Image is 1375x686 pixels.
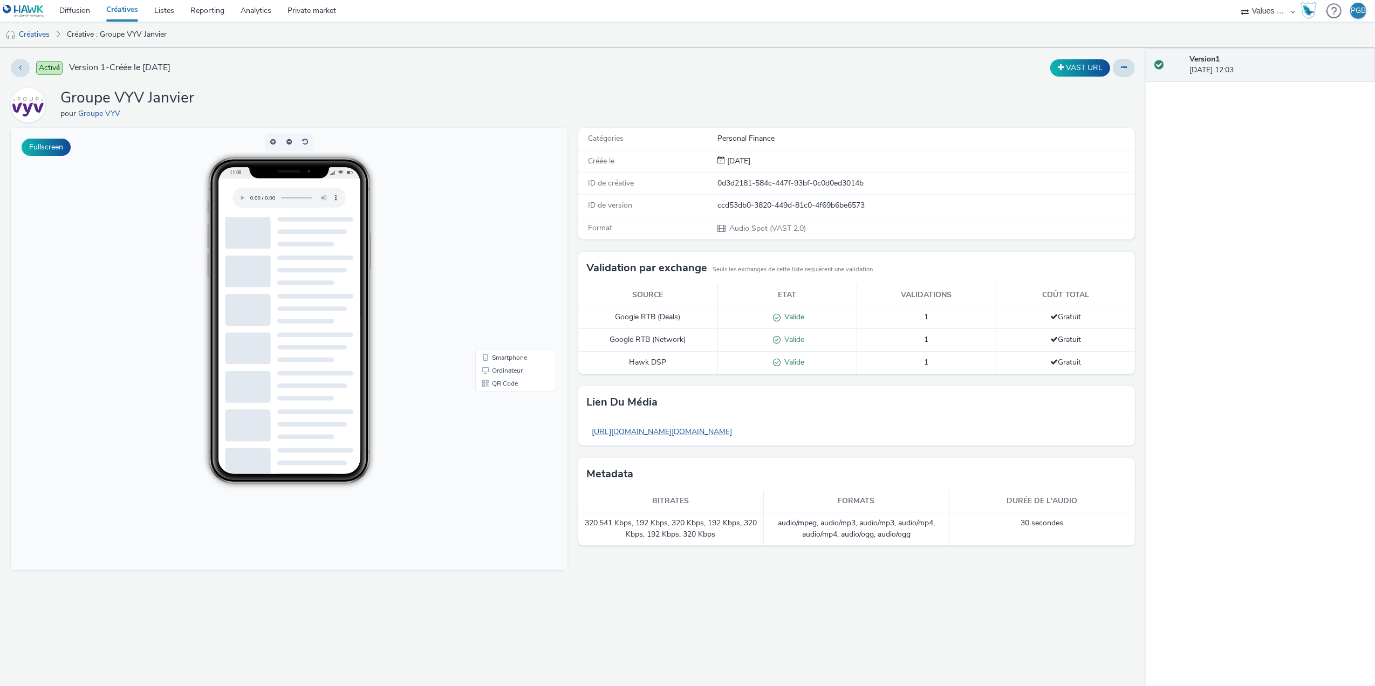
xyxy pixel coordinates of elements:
span: Gratuit [1050,312,1081,322]
h3: Validation par exchange [586,260,707,276]
h1: Groupe VYV Janvier [60,88,194,108]
th: Coût total [996,284,1135,306]
div: 0d3d2181-584c-447f-93bf-0c0d0ed3014b [717,178,1134,189]
th: Validations [857,284,996,306]
strong: Version 1 [1190,54,1220,64]
span: 1 [924,312,928,322]
span: [DATE] [725,156,750,166]
div: ccd53db0-3820-449d-81c0-4f69b6be6573 [717,200,1134,211]
span: Activé [36,61,63,75]
div: Dupliquer la créative en un VAST URL [1048,59,1113,77]
span: Gratuit [1050,357,1081,367]
span: QR Code [481,252,507,259]
li: Ordinateur [467,236,543,249]
span: pour [60,108,78,119]
img: Groupe VYV [12,90,44,121]
div: Création 22 janvier 2025, 12:03 [725,156,750,167]
img: Hawk Academy [1301,2,1317,19]
th: Formats [764,490,949,512]
img: audio [5,30,16,40]
a: [URL][DOMAIN_NAME][DOMAIN_NAME] [586,421,737,442]
span: Créée le [588,156,614,166]
th: Bitrates [578,490,764,512]
span: Format [588,223,612,233]
th: Etat [717,284,857,306]
th: Source [578,284,717,306]
div: [DATE] 12:03 [1190,54,1366,76]
a: Groupe VYV [78,108,125,119]
span: Valide [781,334,805,345]
div: PGB [1351,3,1366,19]
button: VAST URL [1050,59,1110,77]
span: 1 [924,357,928,367]
span: 11:08 [219,42,231,47]
td: Google RTB (Deals) [578,306,717,329]
span: 1 [924,334,928,345]
small: Seuls les exchanges de cette liste requièrent une validation [713,265,873,274]
li: QR Code [467,249,543,262]
td: audio/mpeg, audio/mp3, audio/mp3, audio/mp4, audio/mp4, audio/ogg, audio/ogg [764,512,949,546]
span: ID de créative [588,178,634,188]
h3: Metadata [586,466,633,482]
span: Catégories [588,133,624,143]
h3: Lien du média [586,394,658,410]
span: Version 1 - Créée le [DATE] [69,61,170,74]
span: Valide [781,357,805,367]
button: Fullscreen [22,139,71,156]
span: ID de version [588,200,632,210]
span: Audio Spot (VAST 2.0) [728,223,806,234]
td: 30 secondes [949,512,1135,546]
span: Valide [781,312,805,322]
td: Google RTB (Network) [578,329,717,352]
a: Hawk Academy [1301,2,1321,19]
li: Smartphone [467,223,543,236]
a: Créative : Groupe VYV Janvier [61,22,172,47]
img: undefined Logo [3,4,44,18]
div: Personal Finance [717,133,1134,144]
td: Hawk DSP [578,351,717,374]
th: Durée de l'audio [949,490,1135,512]
span: Gratuit [1050,334,1081,345]
td: 320.541 Kbps, 192 Kbps, 320 Kbps, 192 Kbps, 320 Kbps, 192 Kbps, 320 Kbps [578,512,764,546]
span: Smartphone [481,227,516,233]
span: Ordinateur [481,239,512,246]
a: Groupe VYV [11,100,50,110]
